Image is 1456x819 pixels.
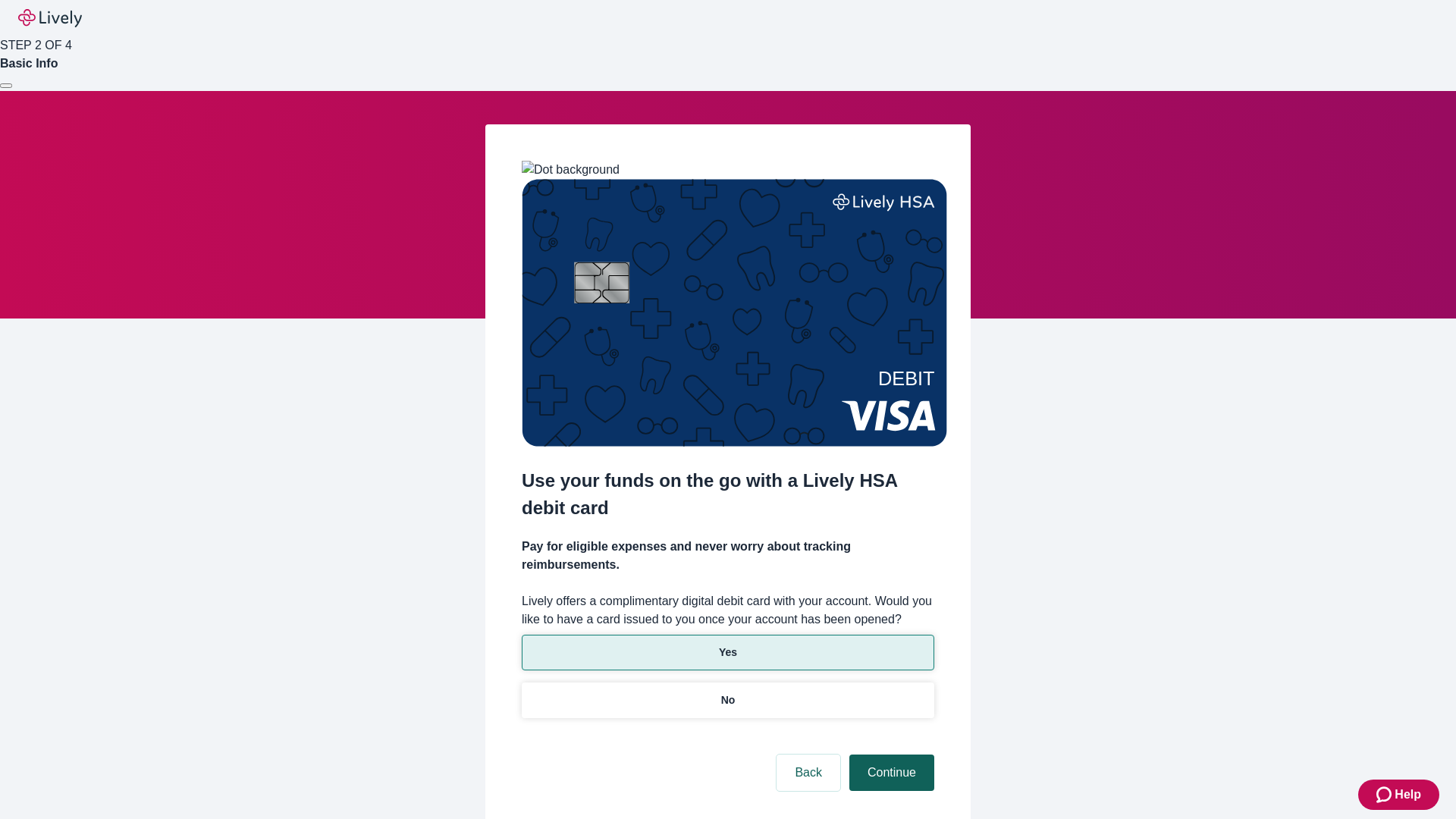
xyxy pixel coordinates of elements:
[522,538,934,574] h4: Pay for eligible expenses and never worry about tracking reimbursements.
[1395,786,1421,804] span: Help
[777,755,840,791] button: Back
[522,682,934,718] button: No
[522,467,934,522] h2: Use your funds on the go with a Lively HSA debit card
[522,179,947,447] img: Debit card
[849,755,934,791] button: Continue
[522,635,934,670] button: Yes
[18,9,82,27] img: Lively
[721,692,736,708] p: No
[1376,786,1395,804] svg: Zendesk support icon
[719,645,737,661] p: Yes
[522,592,934,629] label: Lively offers a complimentary digital debit card with your account. Would you like to have a card...
[522,161,620,179] img: Dot background
[1358,780,1439,810] button: Zendesk support iconHelp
